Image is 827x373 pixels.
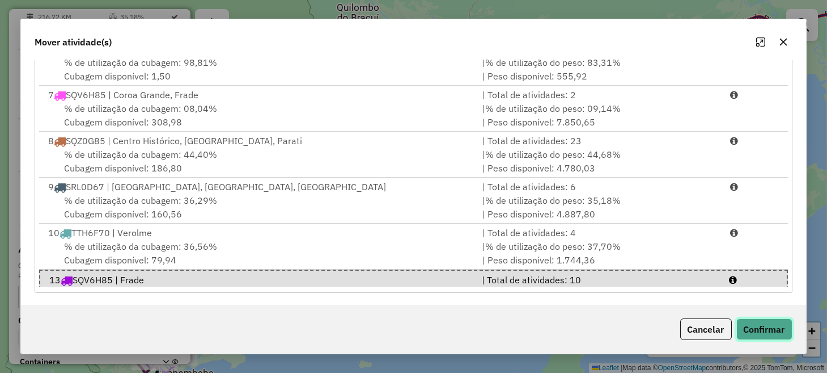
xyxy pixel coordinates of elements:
[41,56,475,83] div: Cubagem disponível: 1,50
[476,240,723,267] div: | | Peso disponível: 1.744,36
[485,103,621,114] span: % de utilização do peso: 09,14%
[64,149,217,160] span: % de utilização da cubagem: 44,40%
[476,56,723,83] div: | | Peso disponível: 555,92
[41,88,475,102] div: 7 SQV6H85 | Coroa Grande, Frade
[475,273,722,287] div: | Total de atividades: 10
[476,88,723,102] div: | Total de atividades: 2
[41,194,475,221] div: Cubagem disponível: 160,56
[730,182,738,191] i: Porcentagens após mover as atividades: Cubagem: 45,93% Peso: 43,16%
[730,90,738,99] i: Porcentagens após mover as atividades: Cubagem: 15,28% Peso: 16,10%
[730,136,738,145] i: Porcentagens após mover as atividades: Cubagem: 51,64% Peso: 51,64%
[41,134,475,148] div: 8 SQZ0G85 | Centro Histórico, [GEOGRAPHIC_DATA], Parati
[485,57,621,68] span: % de utilização do peso: 83,31%
[64,241,217,252] span: % de utilização da cubagem: 36,56%
[485,241,621,252] span: % de utilização do peso: 37,70%
[41,240,475,267] div: Cubagem disponível: 79,94
[41,180,475,194] div: 9 SRL0D67 | [GEOGRAPHIC_DATA], [GEOGRAPHIC_DATA], [GEOGRAPHIC_DATA]
[736,318,792,340] button: Confirmar
[41,148,475,175] div: Cubagem disponível: 186,80
[476,180,723,194] div: | Total de atividades: 6
[485,149,621,160] span: % de utilização do peso: 44,68%
[476,194,723,221] div: | | Peso disponível: 4.887,80
[730,275,737,284] i: Porcentagens após mover as atividades: Cubagem: 64,55% Peso: 67,32%
[41,226,475,240] div: 10 TTH6F70 | Verolme
[476,226,723,240] div: | Total de atividades: 4
[64,57,217,68] span: % de utilização da cubagem: 98,81%
[43,273,475,287] div: 13 SQV6H85 | Frade
[64,103,217,114] span: % de utilização da cubagem: 08,04%
[476,148,723,175] div: | | Peso disponível: 4.780,03
[476,102,723,129] div: | | Peso disponível: 7.850,65
[35,35,112,49] span: Mover atividade(s)
[730,228,738,237] i: Porcentagens após mover as atividades: Cubagem: 55,85% Peso: 59,20%
[64,195,217,206] span: % de utilização da cubagem: 36,29%
[485,195,621,206] span: % de utilização do peso: 35,18%
[680,318,732,340] button: Cancelar
[752,33,770,51] button: Maximize
[41,102,475,129] div: Cubagem disponível: 308,98
[476,134,723,148] div: | Total de atividades: 23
